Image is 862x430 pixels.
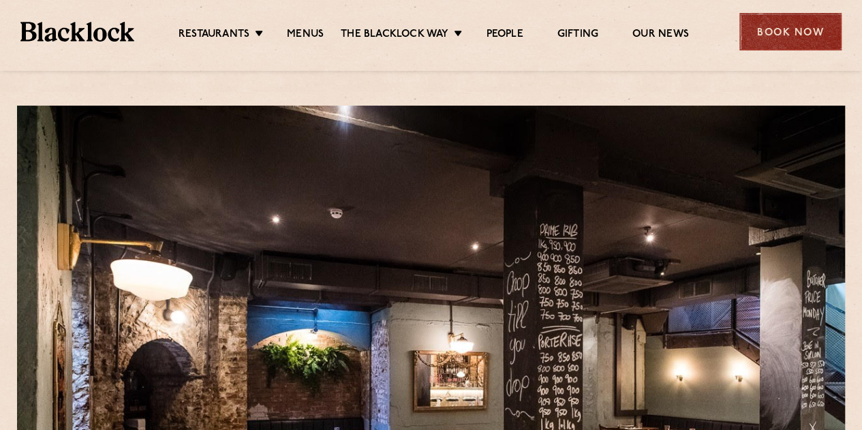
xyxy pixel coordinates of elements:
[20,22,134,41] img: BL_Textured_Logo-footer-cropped.svg
[557,28,598,43] a: Gifting
[287,28,324,43] a: Menus
[486,28,523,43] a: People
[341,28,448,43] a: The Blacklock Way
[739,13,842,50] div: Book Now
[632,28,689,43] a: Our News
[179,28,249,43] a: Restaurants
